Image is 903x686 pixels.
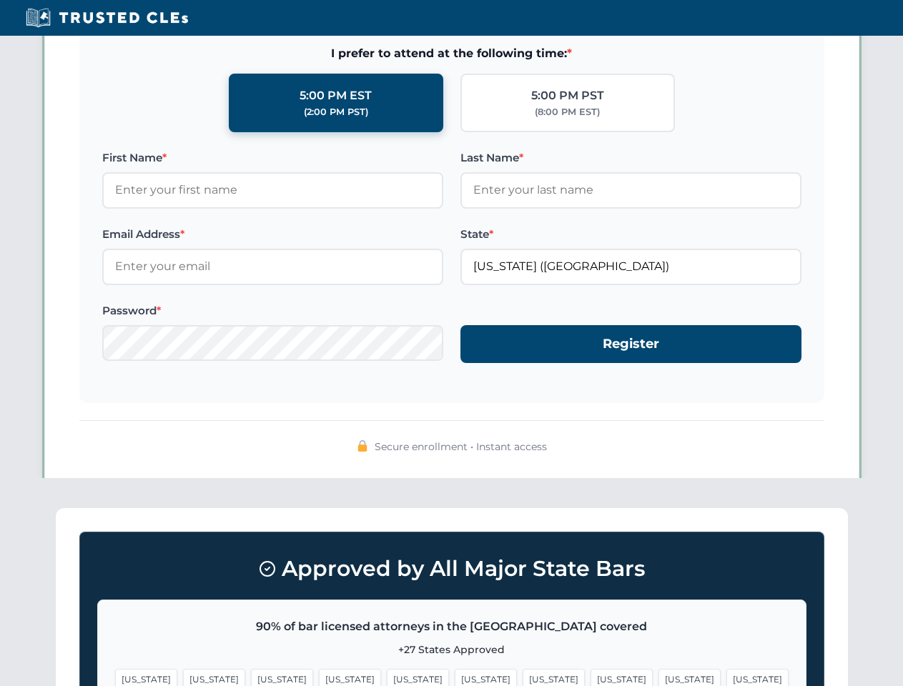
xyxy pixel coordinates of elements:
[21,7,192,29] img: Trusted CLEs
[460,325,801,363] button: Register
[102,249,443,284] input: Enter your email
[460,226,801,243] label: State
[535,105,600,119] div: (8:00 PM EST)
[102,226,443,243] label: Email Address
[300,86,372,105] div: 5:00 PM EST
[102,302,443,319] label: Password
[460,249,801,284] input: Florida (FL)
[357,440,368,452] img: 🔒
[531,86,604,105] div: 5:00 PM PST
[115,642,789,657] p: +27 States Approved
[115,617,789,636] p: 90% of bar licensed attorneys in the [GEOGRAPHIC_DATA] covered
[102,44,801,63] span: I prefer to attend at the following time:
[102,172,443,208] input: Enter your first name
[460,172,801,208] input: Enter your last name
[375,439,547,454] span: Secure enrollment • Instant access
[460,149,801,166] label: Last Name
[102,149,443,166] label: First Name
[304,105,368,119] div: (2:00 PM PST)
[97,550,806,588] h3: Approved by All Major State Bars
